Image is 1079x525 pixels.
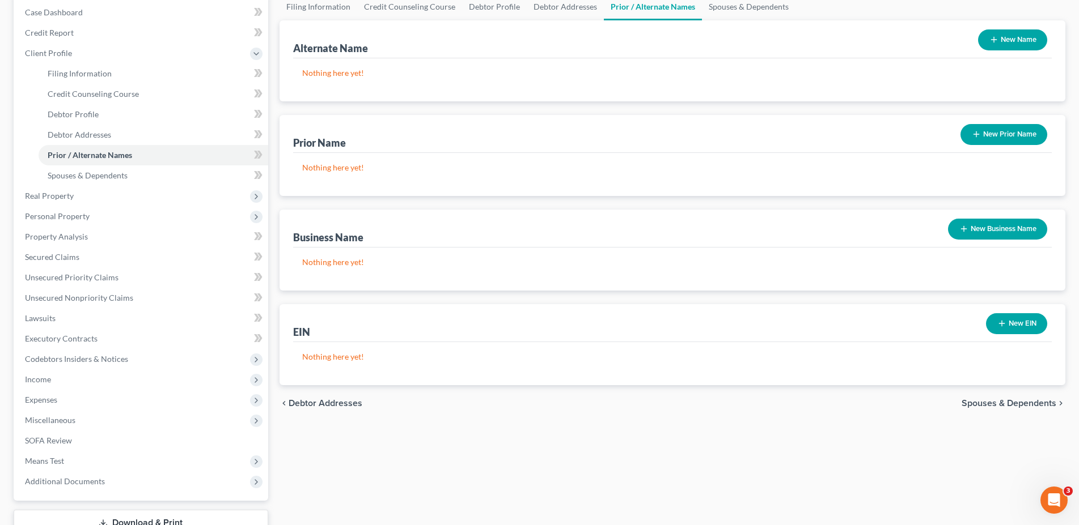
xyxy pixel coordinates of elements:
[25,436,72,445] span: SOFA Review
[293,231,363,244] div: Business Name
[25,374,51,384] span: Income
[39,104,268,125] a: Debtor Profile
[25,48,72,58] span: Client Profile
[39,125,268,145] a: Debtor Addresses
[960,124,1047,145] button: New Prior Name
[16,288,268,308] a: Unsecured Nonpriority Claims
[962,399,1056,408] span: Spouses & Dependents
[16,308,268,328] a: Lawsuits
[1064,486,1073,496] span: 3
[39,145,268,165] a: Prior / Alternate Names
[25,334,98,343] span: Executory Contracts
[48,69,112,78] span: Filing Information
[25,415,75,425] span: Miscellaneous
[302,67,1043,79] p: Nothing here yet!
[25,28,74,37] span: Credit Report
[25,456,64,466] span: Means Test
[978,29,1047,50] button: New Name
[48,89,139,99] span: Credit Counseling Course
[48,170,128,180] span: Spouses & Dependents
[16,23,268,43] a: Credit Report
[25,313,56,323] span: Lawsuits
[302,257,1043,268] p: Nothing here yet!
[962,399,1065,408] button: Spouses & Dependents chevron_right
[16,328,268,349] a: Executory Contracts
[293,325,310,339] div: EIN
[16,247,268,267] a: Secured Claims
[1040,486,1068,514] iframe: Intercom live chat
[16,267,268,288] a: Unsecured Priority Claims
[25,232,88,241] span: Property Analysis
[302,162,1043,173] p: Nothing here yet!
[293,136,346,150] div: Prior Name
[25,354,128,364] span: Codebtors Insiders & Notices
[25,293,133,302] span: Unsecured Nonpriority Claims
[39,84,268,104] a: Credit Counseling Course
[48,150,132,160] span: Prior / Alternate Names
[25,252,79,262] span: Secured Claims
[25,211,90,221] span: Personal Property
[1056,399,1065,408] i: chevron_right
[280,399,289,408] i: chevron_left
[302,351,1043,362] p: Nothing here yet!
[16,430,268,451] a: SOFA Review
[289,399,362,408] span: Debtor Addresses
[39,63,268,84] a: Filing Information
[48,109,99,119] span: Debtor Profile
[25,191,74,200] span: Real Property
[280,399,362,408] button: chevron_left Debtor Addresses
[16,227,268,247] a: Property Analysis
[293,41,368,55] div: Alternate Name
[986,313,1047,334] button: New EIN
[25,272,119,282] span: Unsecured Priority Claims
[25,7,83,17] span: Case Dashboard
[39,165,268,186] a: Spouses & Dependents
[48,130,111,139] span: Debtor Addresses
[16,2,268,23] a: Case Dashboard
[25,395,57,404] span: Expenses
[25,476,105,486] span: Additional Documents
[948,219,1047,240] button: New Business Name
